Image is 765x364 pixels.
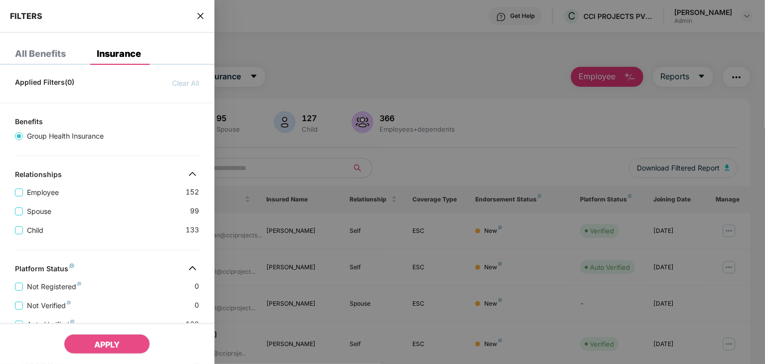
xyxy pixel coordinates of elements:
[23,319,78,330] span: Auto Verified
[15,49,66,59] div: All Benefits
[15,170,62,182] div: Relationships
[23,300,75,311] span: Not Verified
[186,224,199,236] span: 133
[15,78,74,89] span: Applied Filters(0)
[185,260,200,276] img: svg+xml;base64,PHN2ZyB4bWxucz0iaHR0cDovL3d3dy53My5vcmcvMjAwMC9zdmciIHdpZHRoPSIzMiIgaGVpZ2h0PSIzMi...
[173,78,199,89] span: Clear All
[23,131,108,142] span: Group Health Insurance
[97,49,141,59] div: Insurance
[70,320,74,324] img: svg+xml;base64,PHN2ZyB4bWxucz0iaHR0cDovL3d3dy53My5vcmcvMjAwMC9zdmciIHdpZHRoPSI4IiBoZWlnaHQ9IjgiIH...
[15,264,74,276] div: Platform Status
[186,186,199,198] span: 152
[191,205,199,217] span: 99
[23,187,63,198] span: Employee
[69,263,74,268] img: svg+xml;base64,PHN2ZyB4bWxucz0iaHR0cDovL3d3dy53My5vcmcvMjAwMC9zdmciIHdpZHRoPSI4IiBoZWlnaHQ9IjgiIH...
[186,319,199,330] span: 129
[185,166,200,182] img: svg+xml;base64,PHN2ZyB4bWxucz0iaHR0cDovL3d3dy53My5vcmcvMjAwMC9zdmciIHdpZHRoPSIzMiIgaGVpZ2h0PSIzMi...
[196,11,204,21] span: close
[77,282,81,286] img: svg+xml;base64,PHN2ZyB4bWxucz0iaHR0cDovL3d3dy53My5vcmcvMjAwMC9zdmciIHdpZHRoPSI4IiBoZWlnaHQ9IjgiIH...
[195,281,199,292] span: 0
[23,281,85,292] span: Not Registered
[67,301,71,305] img: svg+xml;base64,PHN2ZyB4bWxucz0iaHR0cDovL3d3dy53My5vcmcvMjAwMC9zdmciIHdpZHRoPSI4IiBoZWlnaHQ9IjgiIH...
[64,334,150,354] button: APPLY
[23,225,47,236] span: Child
[10,11,42,21] span: FILTERS
[23,206,55,217] span: Spouse
[94,340,120,350] span: APPLY
[195,300,199,311] span: 0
